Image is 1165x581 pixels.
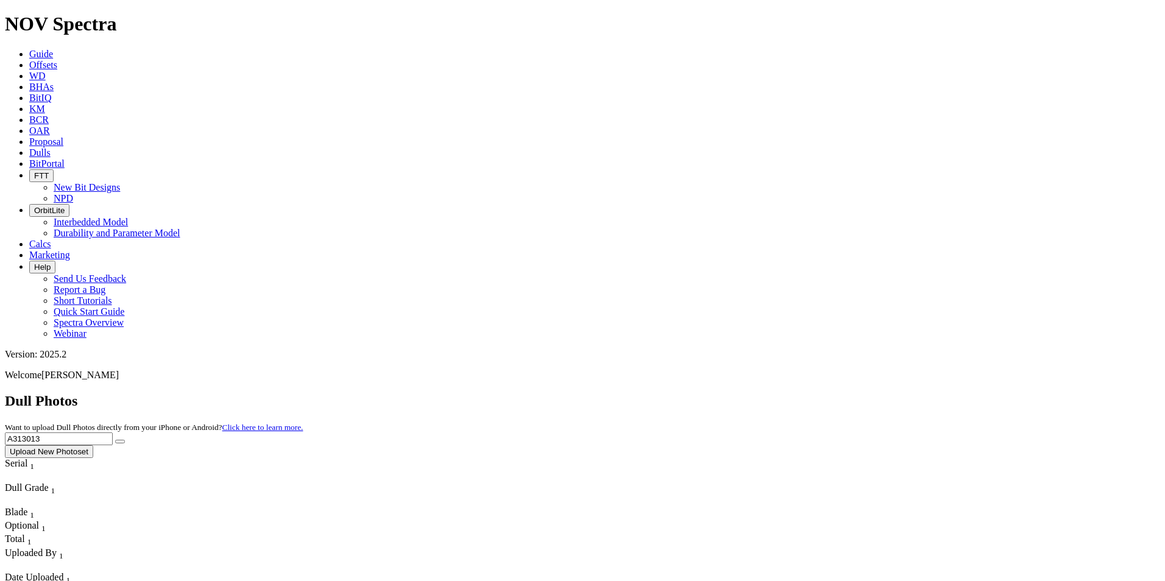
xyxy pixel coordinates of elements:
a: NPD [54,193,73,203]
div: Column Menu [5,496,90,507]
a: Webinar [54,328,87,339]
button: OrbitLite [29,204,69,217]
a: Dulls [29,147,51,158]
a: Durability and Parameter Model [54,228,180,238]
a: Report a Bug [54,284,105,295]
small: Want to upload Dull Photos directly from your iPhone or Android? [5,423,303,432]
span: Uploaded By [5,548,57,558]
div: Sort None [5,520,48,533]
a: BitPortal [29,158,65,169]
a: Marketing [29,250,70,260]
h2: Dull Photos [5,393,1160,409]
a: WD [29,71,46,81]
span: Sort None [30,458,34,468]
div: Uploaded By Sort None [5,548,119,561]
a: Proposal [29,136,63,147]
span: FTT [34,171,49,180]
a: KM [29,104,45,114]
div: Total Sort None [5,533,48,547]
div: Blade Sort None [5,507,48,520]
div: Sort None [5,548,119,572]
a: Short Tutorials [54,295,112,306]
span: Sort None [59,548,63,558]
button: Help [29,261,55,273]
span: Dull Grade [5,482,49,493]
span: Serial [5,458,27,468]
span: OrbitLite [34,206,65,215]
div: Version: 2025.2 [5,349,1160,360]
a: Quick Start Guide [54,306,124,317]
span: Blade [5,507,27,517]
a: Click here to learn more. [222,423,303,432]
sub: 1 [51,486,55,495]
h1: NOV Spectra [5,13,1160,35]
sub: 1 [41,524,46,533]
a: Send Us Feedback [54,273,126,284]
span: Help [34,262,51,272]
sub: 1 [30,510,34,519]
div: Column Menu [5,561,119,572]
span: Sort None [27,533,32,544]
span: Sort None [30,507,34,517]
a: OAR [29,125,50,136]
a: Offsets [29,60,57,70]
input: Search Serial Number [5,432,113,445]
button: Upload New Photoset [5,445,93,458]
div: Sort None [5,507,48,520]
span: [PERSON_NAME] [41,370,119,380]
div: Serial Sort None [5,458,57,471]
a: Calcs [29,239,51,249]
div: Column Menu [5,471,57,482]
p: Welcome [5,370,1160,381]
div: Sort None [5,533,48,547]
div: Dull Grade Sort None [5,482,90,496]
a: New Bit Designs [54,182,120,192]
a: Spectra Overview [54,317,124,328]
span: Optional [5,520,39,530]
span: Sort None [41,520,46,530]
a: BitIQ [29,93,51,103]
button: FTT [29,169,54,182]
sub: 1 [27,538,32,547]
sub: 1 [30,462,34,471]
div: Sort None [5,458,57,482]
a: Interbedded Model [54,217,128,227]
div: Sort None [5,482,90,507]
a: Guide [29,49,53,59]
span: Total [5,533,25,544]
span: Sort None [51,482,55,493]
a: BHAs [29,82,54,92]
sub: 1 [59,551,63,560]
div: Optional Sort None [5,520,48,533]
a: BCR [29,114,49,125]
